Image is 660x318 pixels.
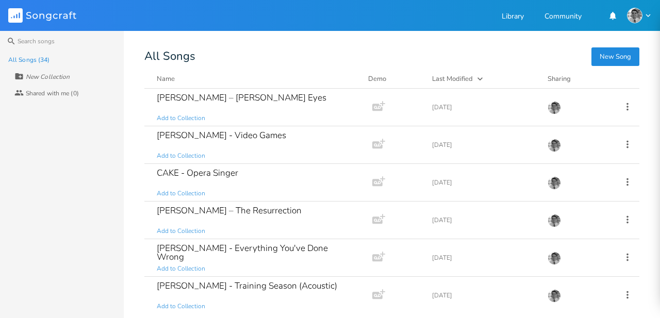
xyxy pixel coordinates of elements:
[157,244,356,261] div: [PERSON_NAME] - Everything You've Done Wrong
[157,74,356,84] button: Name
[432,255,535,261] div: [DATE]
[627,8,642,23] img: Louis Lazaris
[26,90,79,96] div: Shared with me (0)
[8,57,49,63] div: All Songs (34)
[157,227,205,236] span: Add to Collection
[432,217,535,223] div: [DATE]
[548,74,609,84] div: Sharing
[26,74,70,80] div: New Collection
[157,152,205,160] span: Add to Collection
[157,93,326,102] div: [PERSON_NAME] – [PERSON_NAME] Eyes
[548,176,561,190] img: Louis Lazaris
[157,74,175,83] div: Name
[432,179,535,186] div: [DATE]
[157,302,205,311] span: Add to Collection
[368,74,420,84] div: Demo
[432,74,473,83] div: Last Modified
[432,74,535,84] button: Last Modified
[144,52,639,61] div: All Songs
[157,169,238,177] div: CAKE - Opera Singer
[502,13,524,22] a: Library
[157,281,337,290] div: [PERSON_NAME] - Training Season (Acoustic)
[548,252,561,265] img: Louis Lazaris
[157,189,205,198] span: Add to Collection
[157,114,205,123] span: Add to Collection
[548,214,561,227] img: Louis Lazaris
[591,47,639,66] button: New Song
[548,101,561,114] img: Louis Lazaris
[157,206,302,215] div: [PERSON_NAME] – The Resurrection
[432,142,535,148] div: [DATE]
[432,292,535,298] div: [DATE]
[544,13,582,22] a: Community
[157,131,286,140] div: [PERSON_NAME] - Video Games
[432,104,535,110] div: [DATE]
[548,289,561,303] img: Louis Lazaris
[157,264,205,273] span: Add to Collection
[548,139,561,152] img: Louis Lazaris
